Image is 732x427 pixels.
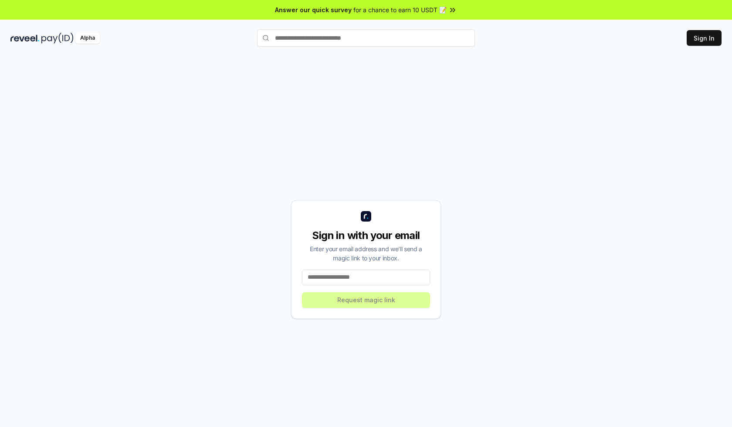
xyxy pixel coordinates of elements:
[687,30,722,46] button: Sign In
[353,5,447,14] span: for a chance to earn 10 USDT 📝
[361,211,371,222] img: logo_small
[302,229,430,243] div: Sign in with your email
[41,33,74,44] img: pay_id
[275,5,352,14] span: Answer our quick survey
[75,33,100,44] div: Alpha
[10,33,40,44] img: reveel_dark
[302,244,430,263] div: Enter your email address and we’ll send a magic link to your inbox.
